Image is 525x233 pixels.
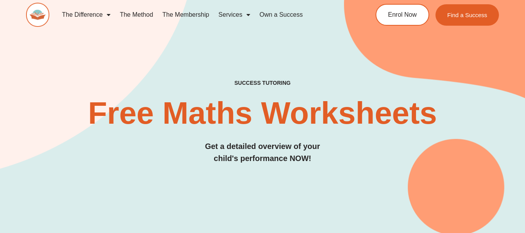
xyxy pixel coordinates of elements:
[435,4,499,26] a: Find a Success
[214,6,255,24] a: Services
[255,6,307,24] a: Own a Success
[115,6,158,24] a: The Method
[26,140,499,165] h3: Get a detailed overview of your child's performance NOW!
[158,6,214,24] a: The Membership
[447,12,487,18] span: Find a Success
[57,6,115,24] a: The Difference
[26,80,499,86] h4: SUCCESS TUTORING​
[57,6,348,24] nav: Menu
[388,12,417,18] span: Enrol Now
[26,98,499,129] h2: Free Maths Worksheets​
[376,4,429,26] a: Enrol Now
